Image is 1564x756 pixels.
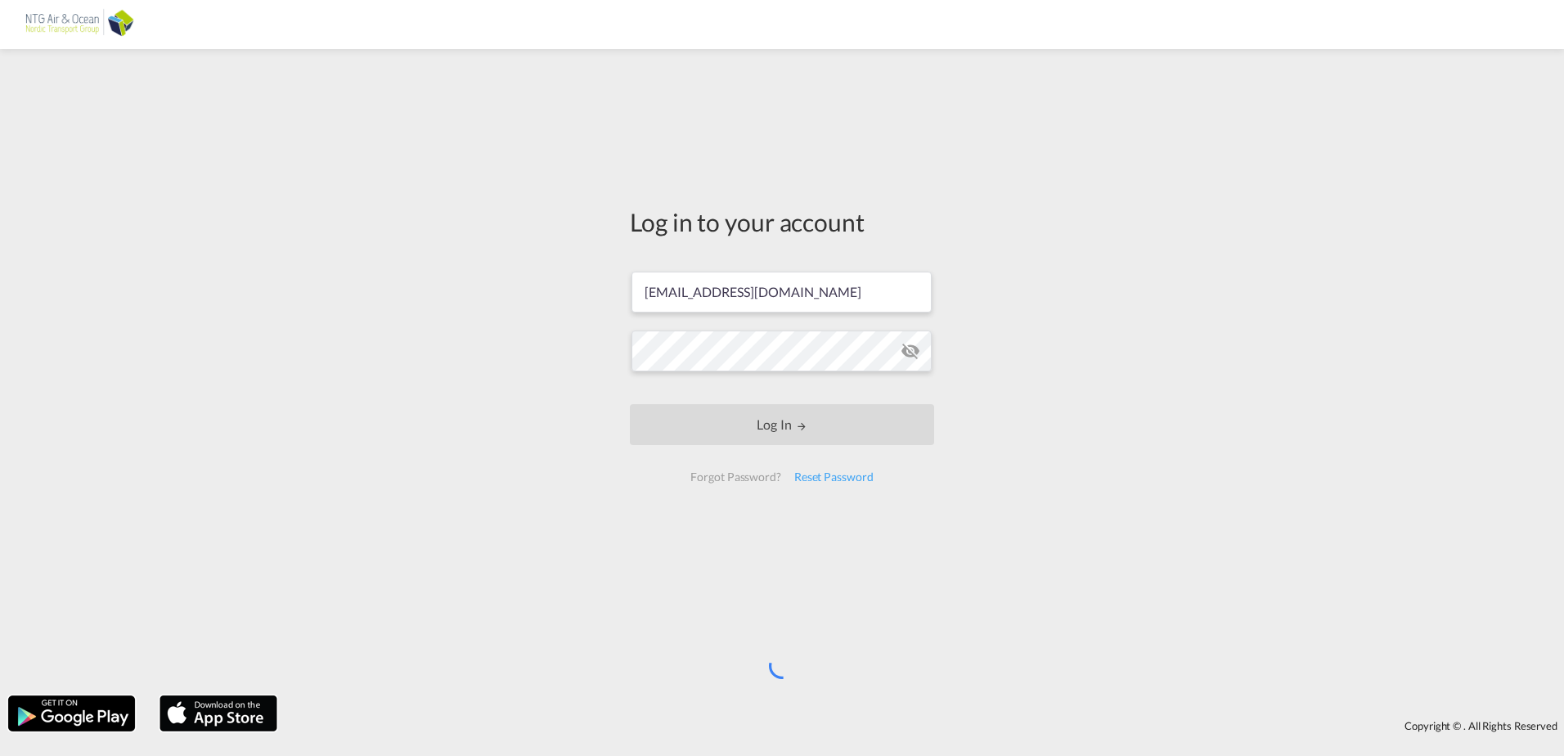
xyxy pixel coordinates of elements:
[25,7,135,43] img: af31b1c0b01f11ecbc353f8e72265e29.png
[285,712,1564,740] div: Copyright © . All Rights Reserved
[630,205,934,239] div: Log in to your account
[788,462,880,492] div: Reset Password
[901,341,920,361] md-icon: icon-eye-off
[684,462,787,492] div: Forgot Password?
[631,272,932,313] input: Enter email/phone number
[630,404,934,445] button: LOGIN
[158,694,279,733] img: apple.png
[7,694,137,733] img: google.png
